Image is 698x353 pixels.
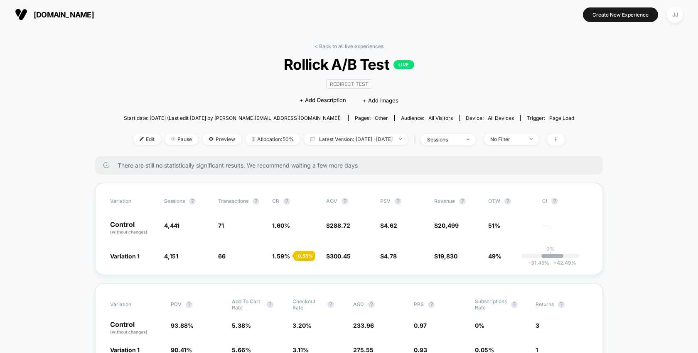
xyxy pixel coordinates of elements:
[272,222,290,229] span: 1.60 %
[110,321,162,335] p: Control
[393,60,414,69] p: LIVE
[327,301,334,308] button: ?
[427,136,460,143] div: sessions
[475,298,507,311] span: Subscriptions Rate
[667,7,683,23] div: JJ
[368,301,375,308] button: ?
[294,251,315,261] div: - 0.55 %
[546,246,555,252] p: 0%
[438,222,459,229] span: 20,499
[542,198,588,204] span: CI
[380,222,397,229] span: $
[304,134,408,145] span: Latest Version: [DATE] - [DATE]
[232,322,251,329] span: 5.38 %
[110,253,140,260] span: Variation 1
[315,43,383,49] a: < Back to all live experiences
[380,253,397,260] span: $
[488,222,500,229] span: 51%
[272,253,290,260] span: 1.59 %
[164,222,179,229] span: 4,441
[164,253,178,260] span: 4,151
[202,134,241,145] span: Preview
[536,322,539,329] span: 3
[292,322,312,329] span: 3.20 %
[218,253,226,260] span: 66
[530,138,533,140] img: end
[467,139,469,140] img: end
[12,8,96,21] button: [DOMAIN_NAME]
[232,298,263,311] span: Add To Cart Rate
[375,115,388,121] span: other
[438,253,457,260] span: 19,830
[124,115,341,121] span: Start date: [DATE] (Last edit [DATE] by [PERSON_NAME][EMAIL_ADDRESS][DOMAIN_NAME])
[550,252,551,258] p: |
[164,198,185,204] span: Sessions
[326,198,337,204] span: AOV
[527,115,574,121] div: Trigger:
[363,97,398,104] span: + Add Images
[252,137,255,141] img: rebalance
[401,115,453,121] div: Audience:
[140,137,144,141] img: edit
[326,253,351,260] span: $
[186,301,192,308] button: ?
[488,198,534,204] span: OTW
[326,79,372,89] span: Redirect Test
[110,329,147,334] span: (without changes)
[218,198,248,204] span: Transactions
[414,322,427,329] span: 0.97
[330,222,350,229] span: 288.72
[536,301,554,307] span: Returns
[110,198,156,204] span: Variation
[218,222,224,229] span: 71
[428,301,435,308] button: ?
[246,134,300,145] span: Allocation: 50%
[15,8,27,21] img: Visually logo
[253,198,259,204] button: ?
[558,301,565,308] button: ?
[475,322,484,329] span: 0 %
[459,198,466,204] button: ?
[342,198,348,204] button: ?
[551,198,558,204] button: ?
[434,222,459,229] span: $
[384,222,397,229] span: 4.62
[511,301,518,308] button: ?
[399,138,402,140] img: end
[459,115,520,121] span: Device:
[380,198,391,204] span: PSV
[110,221,156,235] p: Control
[384,253,397,260] span: 4.78
[300,96,346,105] span: + Add Description
[412,134,421,146] span: |
[434,253,457,260] span: $
[165,134,198,145] span: Pause
[171,301,182,307] span: PDV
[428,115,453,121] span: All Visitors
[549,260,576,266] span: 42.49 %
[146,56,551,73] span: Rollick A/B Test
[326,222,350,229] span: $
[395,198,401,204] button: ?
[504,198,511,204] button: ?
[189,198,196,204] button: ?
[353,301,364,307] span: ASD
[553,260,557,266] span: +
[414,301,424,307] span: PPS
[267,301,273,308] button: ?
[488,253,501,260] span: 49%
[434,198,455,204] span: Revenue
[133,134,161,145] span: Edit
[110,298,156,311] span: Variation
[110,229,147,234] span: (without changes)
[353,322,374,329] span: 233.96
[355,115,388,121] div: Pages:
[171,137,175,141] img: end
[490,136,523,142] div: No Filter
[283,198,290,204] button: ?
[330,253,351,260] span: 300.45
[542,223,588,235] span: ---
[528,260,549,266] span: -31.45 %
[118,162,586,169] span: There are still no statistically significant results. We recommend waiting a few more days
[664,6,686,23] button: JJ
